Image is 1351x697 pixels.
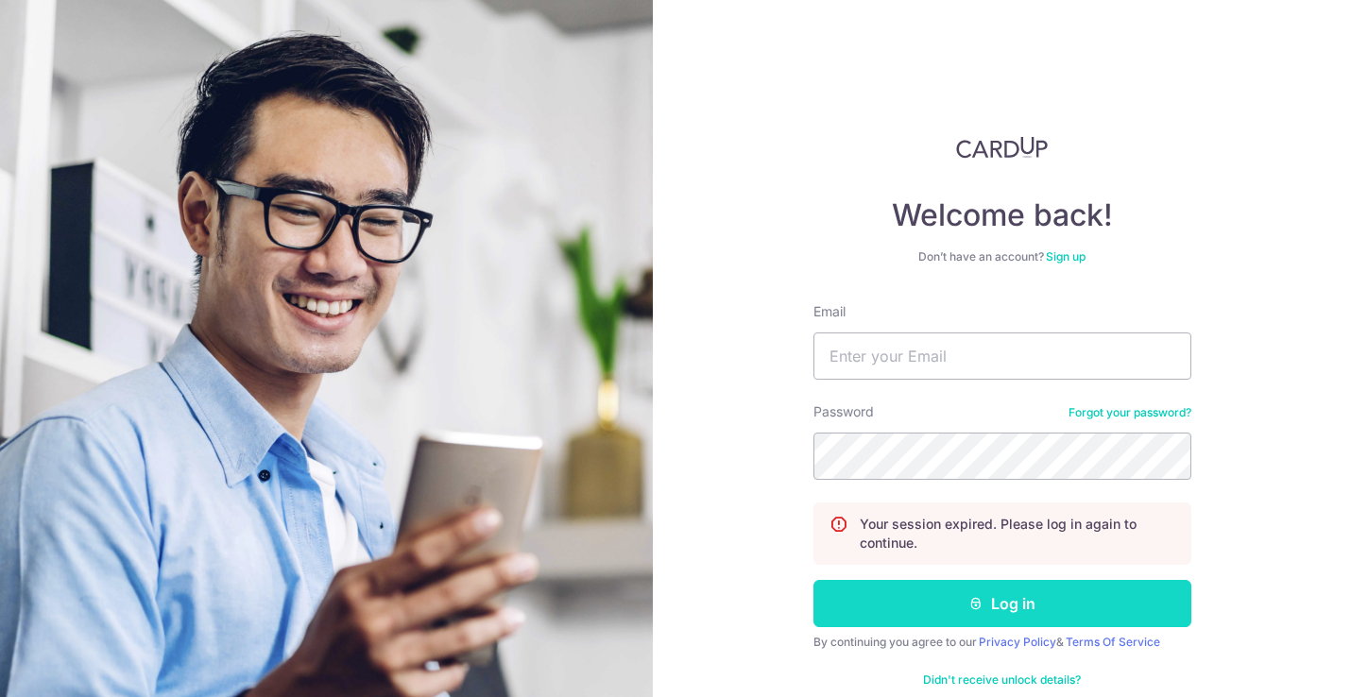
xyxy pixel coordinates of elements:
[813,196,1191,234] h4: Welcome back!
[1066,635,1160,649] a: Terms Of Service
[956,136,1049,159] img: CardUp Logo
[813,332,1191,380] input: Enter your Email
[979,635,1056,649] a: Privacy Policy
[1069,405,1191,420] a: Forgot your password?
[813,580,1191,627] button: Log in
[1046,249,1086,263] a: Sign up
[813,302,846,321] label: Email
[813,249,1191,264] div: Don’t have an account?
[813,635,1191,650] div: By continuing you agree to our &
[923,672,1081,688] a: Didn't receive unlock details?
[813,402,874,421] label: Password
[860,515,1175,552] p: Your session expired. Please log in again to continue.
